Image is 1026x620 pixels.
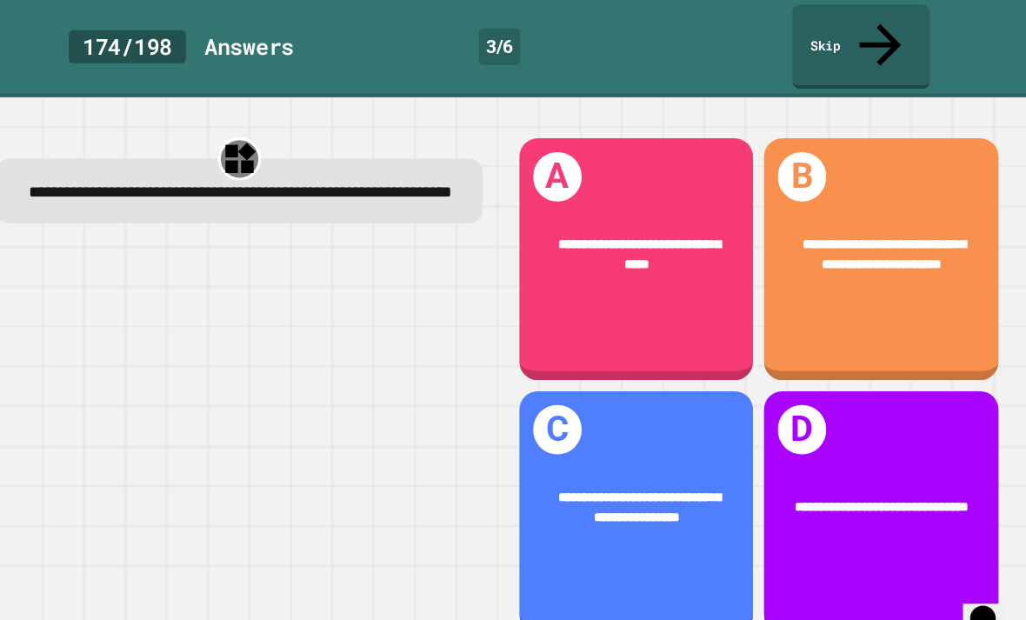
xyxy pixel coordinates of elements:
[777,384,823,430] h1: D
[777,144,823,190] h1: B
[953,550,1009,603] iframe: chat widget
[545,384,591,430] h1: C
[545,144,591,190] h1: A
[104,29,216,60] div: 174 / 198
[233,29,318,60] div: Answer s
[791,4,922,84] a: Skip
[494,27,533,62] div: 3 / 6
